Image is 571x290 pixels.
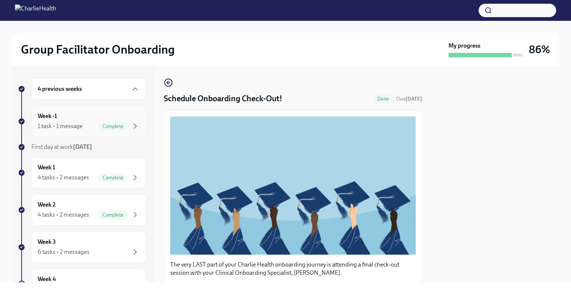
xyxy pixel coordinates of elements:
span: Done [373,96,393,102]
p: The very LAST part of your Charlie Health onboarding journey is attending a final check-out sessi... [170,261,416,277]
div: 4 tasks • 2 messages [38,173,89,182]
span: Complete [98,124,128,129]
h3: 86% [529,43,550,56]
h6: Week -1 [38,112,57,120]
a: First day at work[DATE] [18,143,146,151]
a: Week -11 task • 1 messageComplete [18,106,146,137]
a: Week 14 tasks • 2 messagesComplete [18,157,146,188]
span: Due [396,96,422,102]
strong: My progress [448,42,480,50]
button: Zoom image [170,117,416,255]
h6: Week 3 [38,238,56,246]
h4: Schedule Onboarding Check-Out! [164,93,282,104]
div: 1 task • 1 message [38,122,83,130]
span: August 23rd, 2025 08:00 [396,95,422,102]
img: CharlieHealth [15,4,56,16]
h6: 4 previous weeks [38,85,82,93]
strong: [DATE] [406,96,422,102]
div: 4 tasks • 2 messages [38,211,89,219]
span: First day at work [31,143,92,150]
h2: Group Facilitator Onboarding [21,42,175,57]
div: 4 previous weeks [31,78,146,100]
h6: Week 1 [38,163,55,172]
strong: [DATE] [73,143,92,150]
span: Complete [98,175,128,181]
h6: Week 2 [38,201,55,209]
h6: Week 4 [38,275,56,283]
a: Week 36 tasks • 2 messages [18,232,146,263]
span: Complete [98,212,128,218]
a: Week 24 tasks • 2 messagesComplete [18,194,146,226]
div: 6 tasks • 2 messages [38,248,89,256]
